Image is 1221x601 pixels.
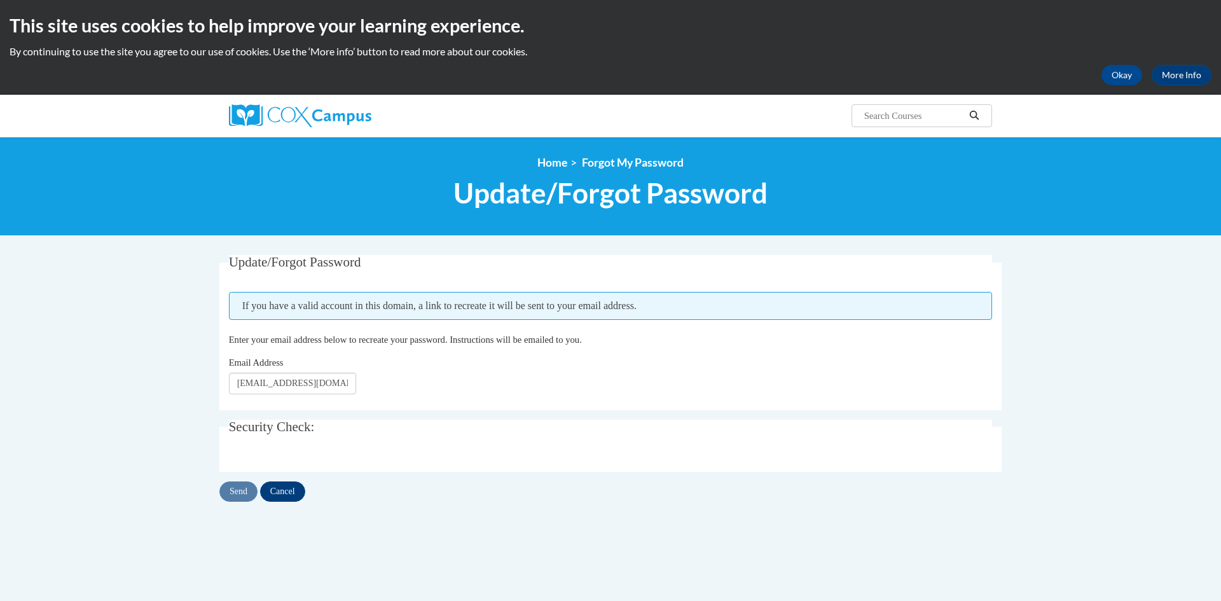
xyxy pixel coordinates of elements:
[537,156,567,169] a: Home
[965,108,984,123] button: Search
[229,335,582,345] span: Enter your email address below to recreate your password. Instructions will be emailed to you.
[229,292,993,320] span: If you have a valid account in this domain, a link to recreate it will be sent to your email addr...
[260,481,305,502] input: Cancel
[229,254,361,270] span: Update/Forgot Password
[229,419,315,434] span: Security Check:
[229,104,471,127] a: Cox Campus
[10,45,1211,59] p: By continuing to use the site you agree to our use of cookies. Use the ‘More info’ button to read...
[229,357,284,368] span: Email Address
[863,108,965,123] input: Search Courses
[10,13,1211,38] h2: This site uses cookies to help improve your learning experience.
[1152,65,1211,85] a: More Info
[1101,65,1142,85] button: Okay
[582,156,684,169] span: Forgot My Password
[229,373,356,394] input: Email
[453,176,768,210] span: Update/Forgot Password
[229,104,371,127] img: Cox Campus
